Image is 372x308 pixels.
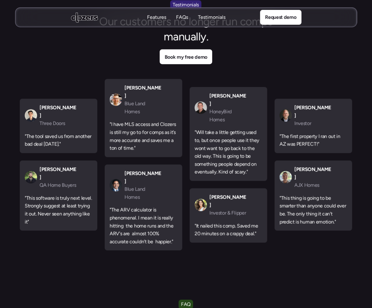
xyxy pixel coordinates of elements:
a: Book my free demo [160,49,213,64]
p: [PERSON_NAME] [125,84,162,100]
p: Investor [294,120,332,128]
p: Book my free demo [165,53,208,61]
p: AJX Homes [294,181,332,189]
p: Testimonials [198,14,225,21]
a: Request demo [260,10,301,25]
p: Blue Land Homes [125,185,162,201]
p: "It nailed this comp. Saved me 20 minutes on a crappy deal." [195,222,262,238]
a: TestimonialsTestimonials [198,14,225,21]
p: "The tool saved us from another bad deal [DATE]." [25,133,92,148]
p: [PERSON_NAME] [294,104,332,120]
p: Testimonials [198,21,225,27]
p: [PERSON_NAME] [209,92,247,108]
p: Features [147,21,166,27]
p: Blue Land Homes [125,100,162,116]
p: "The first property I ran out in AZ was PERFECT!" [280,133,347,148]
a: FAQsFAQs [176,14,188,21]
p: Features [147,14,166,21]
p: "The ARV calculator is phenomenal. I mean it is really hitting the home runs and the ARV's are al... [110,206,177,246]
p: Request demo [265,13,296,21]
p: [PERSON_NAME] [294,166,332,181]
p: "I have MLS access and Clozers is still my go to for comps as it’s more accurate and saves me a t... [110,121,177,152]
p: [PERSON_NAME] [40,166,77,181]
p: FAQs [176,14,188,21]
p: "Will take a little getting used to, but once people use it they wont want to go back to the old ... [195,129,262,176]
p: [PERSON_NAME] [40,104,77,120]
p: [PERSON_NAME] [209,193,247,209]
p: QA Home Buyers [40,181,77,189]
p: Three Doors [40,120,77,128]
p: FAQs [176,21,188,27]
a: FeaturesFeatures [147,14,166,21]
p: [PERSON_NAME] [125,170,162,185]
p: HoneyBird Homes [209,108,247,124]
p: "This thing is going to be smarter than anyone could ever be. The only thing it can't predict is ... [280,194,347,226]
p: "This software is truly next level. Strongly suggest at least trying it out. Never seen anything ... [25,194,92,226]
p: Investor & Flipper [209,209,247,217]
